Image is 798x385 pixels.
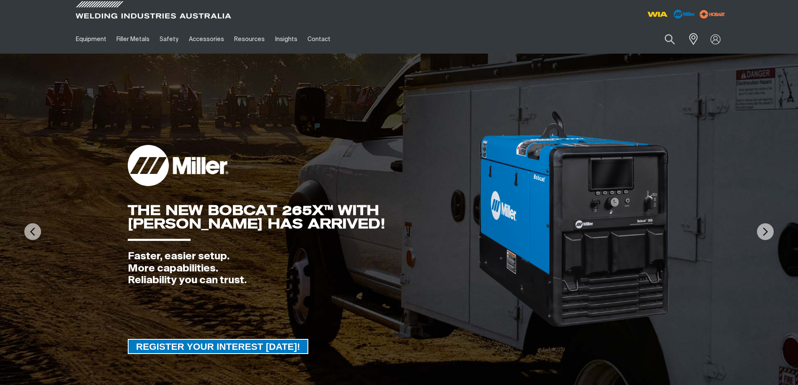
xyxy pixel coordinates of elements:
a: Resources [229,25,270,54]
a: Accessories [184,25,229,54]
nav: Main [71,25,563,54]
span: REGISTER YOUR INTEREST [DATE]! [129,339,308,354]
a: REGISTER YOUR INTEREST TODAY! [128,339,309,354]
a: Safety [155,25,183,54]
input: Product name or item number... [645,29,684,49]
a: Equipment [71,25,111,54]
button: Search products [656,29,684,49]
a: Filler Metals [111,25,155,54]
a: Contact [302,25,336,54]
a: Insights [270,25,302,54]
img: miller [697,8,728,21]
div: Faster, easier setup. More capabilities. Reliability you can trust. [128,251,478,287]
img: NextArrow [757,223,774,240]
img: PrevArrow [24,223,41,240]
div: THE NEW BOBCAT 265X™ WITH [PERSON_NAME] HAS ARRIVED! [128,204,478,230]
